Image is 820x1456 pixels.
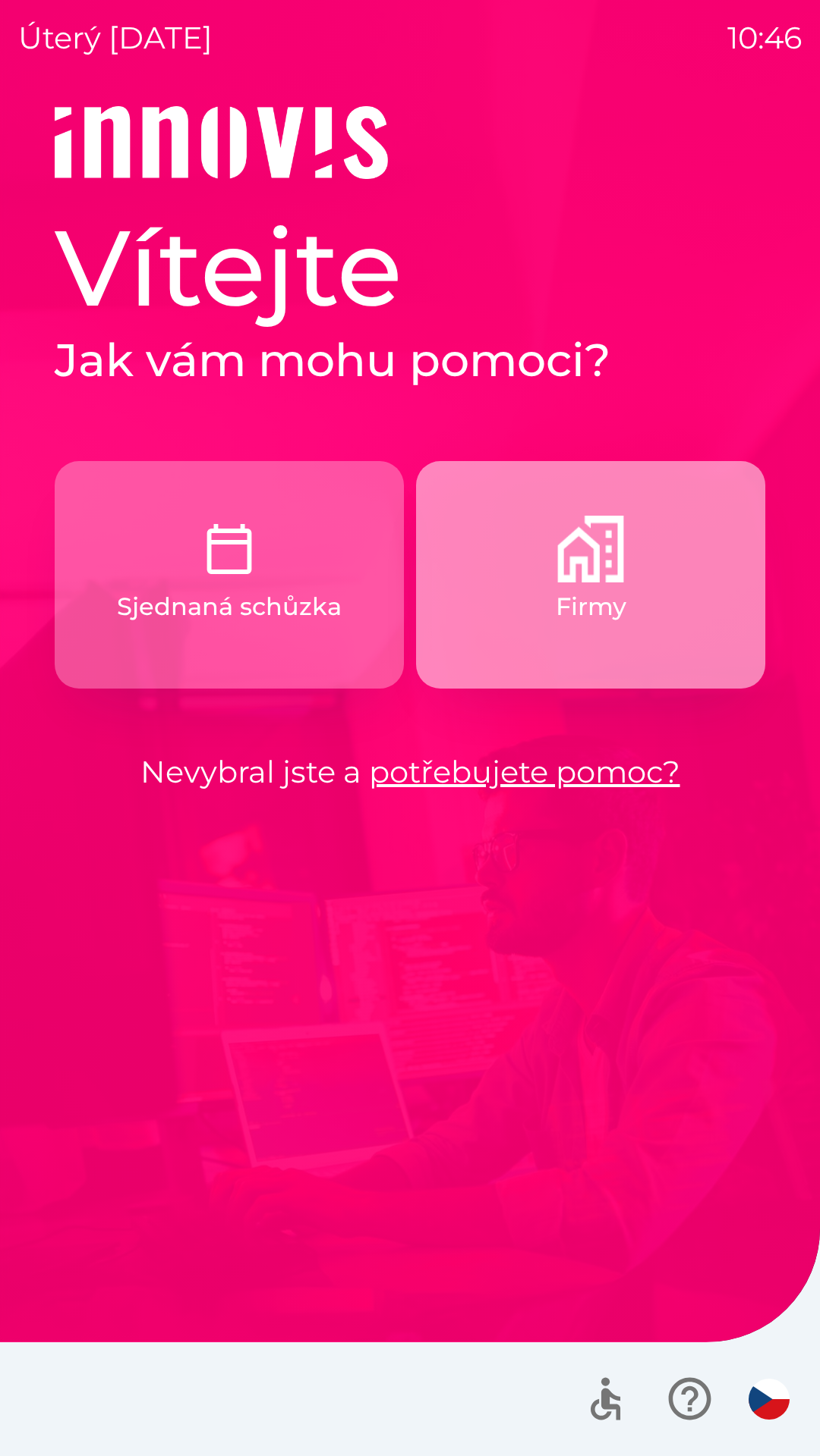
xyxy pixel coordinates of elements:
[556,588,626,625] p: Firmy
[727,15,802,61] p: 10:46
[369,753,680,790] a: potřebujete pomoc?
[196,516,263,582] img: c9327dbc-1a48-4f3f-9883-117394bbe9e6.png
[416,461,765,689] button: Firmy
[55,461,404,689] button: Sjednaná schůzka
[749,1379,790,1420] img: cs flag
[557,516,624,582] img: 9a63d080-8abe-4a1b-b674-f4d7141fb94c.png
[117,588,342,625] p: Sjednaná schůzka
[55,749,765,795] p: Nevybral jste a
[18,15,213,61] p: úterý [DATE]
[55,203,765,332] h1: Vítejte
[55,332,765,388] h2: Jak vám mohu pomoci?
[55,106,765,179] img: Logo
